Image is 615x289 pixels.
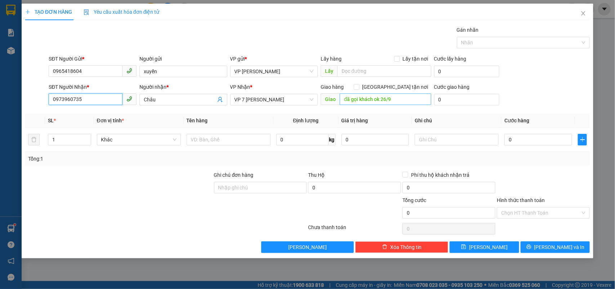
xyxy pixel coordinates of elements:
[230,84,250,90] span: VP Nhận
[49,55,137,63] div: SĐT Người Gửi
[402,197,426,203] span: Tổng cước
[48,118,54,123] span: SL
[139,55,227,63] div: Người gửi
[415,134,499,145] input: Ghi Chú
[412,114,502,128] th: Ghi chú
[235,66,314,77] span: VP Bảo Hà
[187,118,208,123] span: Tên hàng
[390,243,422,251] span: Xóa Thông tin
[342,118,368,123] span: Giá trị hàng
[28,155,238,163] div: Tổng: 1
[308,172,325,178] span: Thu Hộ
[126,68,132,74] span: phone
[126,96,132,102] span: phone
[101,134,177,145] span: Khác
[28,134,40,145] button: delete
[580,10,586,16] span: close
[97,118,124,123] span: Đơn vị tính
[25,9,72,15] span: TẠO ĐƠN HÀNG
[187,134,271,145] input: VD: Bàn, Ghế
[321,93,340,105] span: Giao
[230,55,318,63] div: VP gửi
[139,83,227,91] div: Người nhận
[457,27,479,33] label: Gán nhãn
[217,97,223,102] span: user-add
[450,241,519,253] button: save[PERSON_NAME]
[25,9,30,14] span: plus
[434,66,499,77] input: Cước lấy hàng
[408,171,472,179] span: Phí thu hộ khách nhận trả
[434,94,499,105] input: Cước giao hàng
[497,197,545,203] label: Hình thức thanh toán
[355,241,448,253] button: deleteXóa Thông tin
[578,137,587,143] span: plus
[360,83,431,91] span: [GEOGRAPHIC_DATA] tận nơi
[288,243,327,251] span: [PERSON_NAME]
[84,9,89,15] img: icon
[521,241,590,253] button: printer[PERSON_NAME] và In
[321,65,337,77] span: Lấy
[84,9,160,15] span: Yêu cầu xuất hóa đơn điện tử
[337,65,431,77] input: Dọc đường
[578,134,587,145] button: plus
[321,84,344,90] span: Giao hàng
[461,244,466,250] span: save
[504,118,529,123] span: Cước hàng
[434,56,467,62] label: Cước lấy hàng
[340,93,431,105] input: Dọc đường
[214,172,254,178] label: Ghi chú đơn hàng
[434,84,470,90] label: Cước giao hàng
[261,241,354,253] button: [PERSON_NAME]
[321,56,342,62] span: Lấy hàng
[400,55,431,63] span: Lấy tận nơi
[49,83,137,91] div: SĐT Người Nhận
[308,223,402,236] div: Chưa thanh toán
[342,134,409,145] input: 0
[293,118,319,123] span: Định lượng
[526,244,531,250] span: printer
[382,244,387,250] span: delete
[469,243,508,251] span: [PERSON_NAME]
[534,243,585,251] span: [PERSON_NAME] và In
[329,134,336,145] span: kg
[214,182,307,193] input: Ghi chú đơn hàng
[573,4,593,24] button: Close
[235,94,314,105] span: VP 7 Phạm Văn Đồng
